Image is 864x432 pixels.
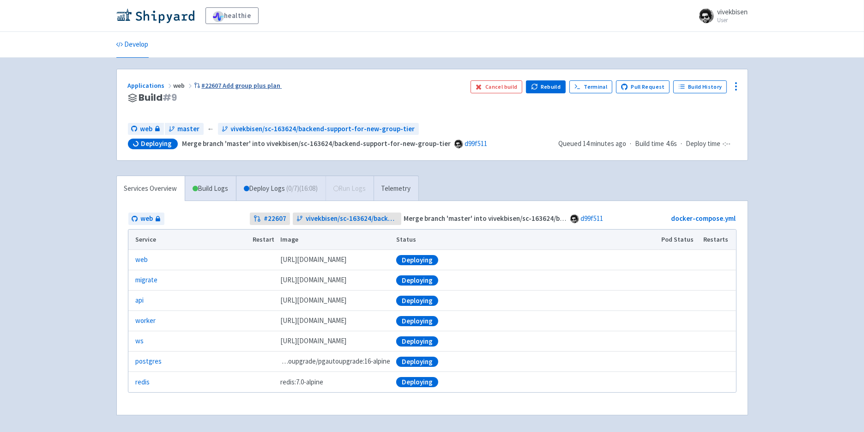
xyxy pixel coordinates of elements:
[185,176,236,201] a: Build Logs
[136,275,158,286] a: migrate
[396,255,438,265] div: Deploying
[393,230,659,250] th: Status
[136,295,144,306] a: api
[128,123,164,135] a: web
[396,336,438,347] div: Deploying
[218,123,419,135] a: vivekbisen/sc-163624/backend-support-for-new-group-tier
[280,316,346,326] span: [DOMAIN_NAME][URL]
[280,356,390,367] span: pgautoupgrade/pgautoupgrade:16-alpine
[250,230,278,250] th: Restart
[136,336,144,347] a: ws
[686,139,721,149] span: Deploy time
[396,377,438,387] div: Deploying
[559,139,737,149] div: · ·
[287,183,318,194] span: ( 0 / 7 ) (16:08)
[465,139,487,148] a: d99f511
[404,214,673,223] strong: Merge branch 'master' into vivekbisen/sc-163624/backend-support-for-new-group-tier
[280,336,346,347] span: [DOMAIN_NAME][URL]
[163,91,177,104] span: # 9
[635,139,665,149] span: Build time
[139,92,177,103] span: Build
[128,230,250,250] th: Service
[396,357,438,367] div: Deploying
[231,124,415,134] span: vivekbisen/sc-163624/backend-support-for-new-group-tier
[117,176,185,201] a: Services Overview
[471,80,523,93] button: Cancel build
[718,17,748,23] small: User
[116,32,149,58] a: Develop
[580,214,603,223] a: d99f511
[374,176,418,201] a: Telemetry
[280,295,346,306] span: [DOMAIN_NAME][URL]
[277,230,393,250] th: Image
[396,296,438,306] div: Deploying
[280,377,323,388] span: redis:7.0-alpine
[396,316,438,326] div: Deploying
[236,176,326,201] a: Deploy Logs (0/7)(16:08)
[116,8,194,23] img: Shipyard logo
[182,139,451,148] strong: Merge branch 'master' into vivekbisen/sc-163624/backend-support-for-new-group-tier
[140,124,153,134] span: web
[659,230,701,250] th: Pod Status
[141,213,153,224] span: web
[205,7,259,24] a: healthie
[128,213,164,225] a: web
[280,275,346,286] span: [DOMAIN_NAME][URL]
[526,80,566,93] button: Rebuild
[306,213,398,224] span: vivekbisen/sc-163624/backend-support-for-new-group-tier
[583,139,627,148] time: 14 minutes ago
[616,80,670,93] a: Pull Request
[666,139,677,149] span: 4.6s
[178,124,200,134] span: master
[569,80,612,93] a: Terminal
[701,230,736,250] th: Restarts
[718,7,748,16] span: vivekbisen
[293,213,401,225] a: vivekbisen/sc-163624/backend-support-for-new-group-tier
[671,214,736,223] a: docker-compose.yml
[136,377,150,388] a: redis
[264,213,286,224] strong: # 22607
[673,80,727,93] a: Build History
[165,123,204,135] a: master
[174,81,194,90] span: web
[250,213,290,225] a: #22607
[280,255,346,265] span: [DOMAIN_NAME][URL]
[141,139,172,148] span: Deploying
[207,124,214,134] span: ←
[723,139,731,149] span: -:--
[559,139,627,148] span: Queued
[396,275,438,286] div: Deploying
[694,8,748,23] a: vivekbisen User
[136,255,148,265] a: web
[136,316,156,326] a: worker
[128,81,174,90] a: Applications
[136,356,162,367] a: postgres
[194,81,282,90] a: #22607 Add group plus plan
